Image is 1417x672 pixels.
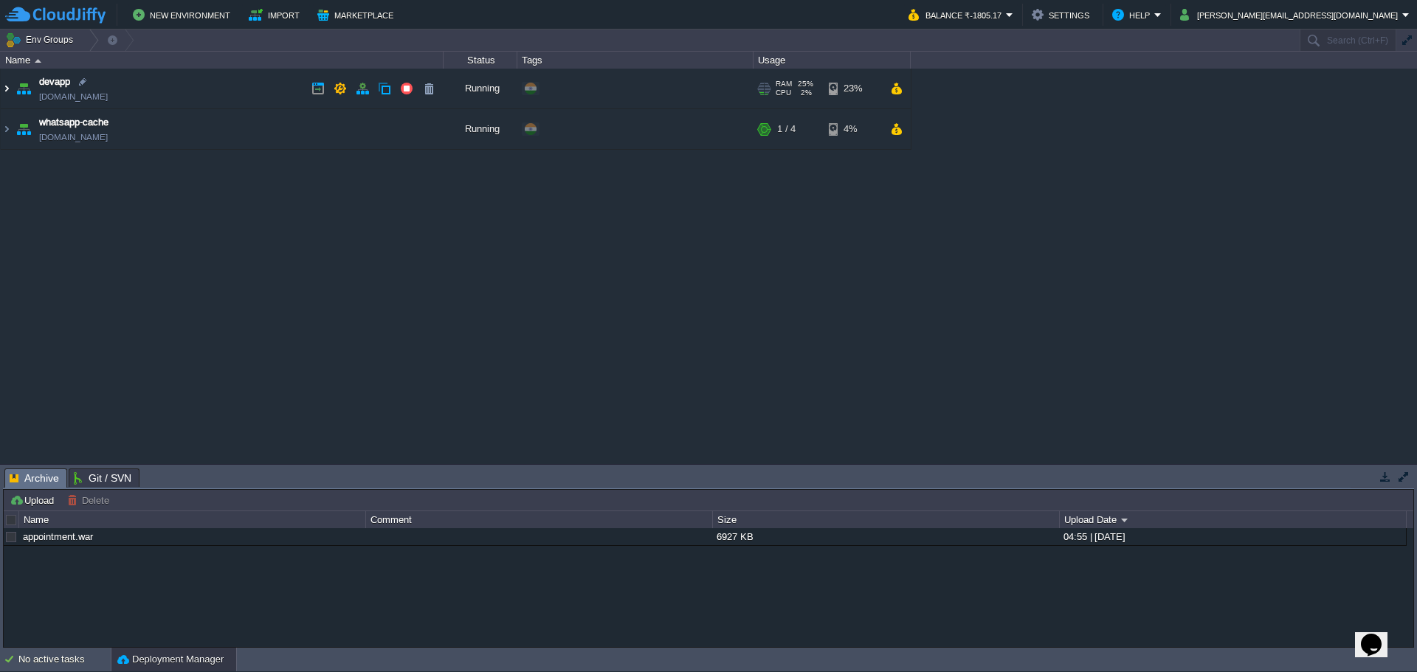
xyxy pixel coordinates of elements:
[754,52,910,69] div: Usage
[713,528,1058,545] div: 6927 KB
[317,6,398,24] button: Marketplace
[1032,6,1094,24] button: Settings
[13,69,34,108] img: AMDAwAAAACH5BAEAAAAALAAAAAABAAEAAAICRAEAOw==
[518,52,753,69] div: Tags
[10,469,59,488] span: Archive
[1180,6,1402,24] button: [PERSON_NAME][EMAIL_ADDRESS][DOMAIN_NAME]
[1355,613,1402,657] iframe: chat widget
[18,648,111,671] div: No active tasks
[5,6,106,24] img: CloudJiffy
[777,109,796,149] div: 1 / 4
[39,115,108,130] a: whatsapp-cache
[444,52,517,69] div: Status
[1,52,443,69] div: Name
[776,80,792,89] span: RAM
[23,531,93,542] a: appointment.war
[39,75,70,89] a: devapp
[35,59,41,63] img: AMDAwAAAACH5BAEAAAAALAAAAAABAAEAAAICRAEAOw==
[20,511,365,528] div: Name
[714,511,1059,528] div: Size
[1061,511,1406,528] div: Upload Date
[776,89,791,97] span: CPU
[1,109,13,149] img: AMDAwAAAACH5BAEAAAAALAAAAAABAAEAAAICRAEAOw==
[117,652,224,667] button: Deployment Manager
[249,6,304,24] button: Import
[1112,6,1154,24] button: Help
[798,80,813,89] span: 25%
[13,109,34,149] img: AMDAwAAAACH5BAEAAAAALAAAAAABAAEAAAICRAEAOw==
[444,69,517,108] div: Running
[829,109,877,149] div: 4%
[367,511,712,528] div: Comment
[67,493,114,507] button: Delete
[39,130,108,145] span: [DOMAIN_NAME]
[10,493,58,507] button: Upload
[5,30,78,50] button: Env Groups
[74,469,131,487] span: Git / SVN
[39,89,108,104] a: [DOMAIN_NAME]
[133,6,235,24] button: New Environment
[797,89,812,97] span: 2%
[1,69,13,108] img: AMDAwAAAACH5BAEAAAAALAAAAAABAAEAAAICRAEAOw==
[1060,528,1405,545] div: 04:55 | [DATE]
[444,109,517,149] div: Running
[829,69,877,108] div: 23%
[909,6,1006,24] button: Balance ₹-1805.17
